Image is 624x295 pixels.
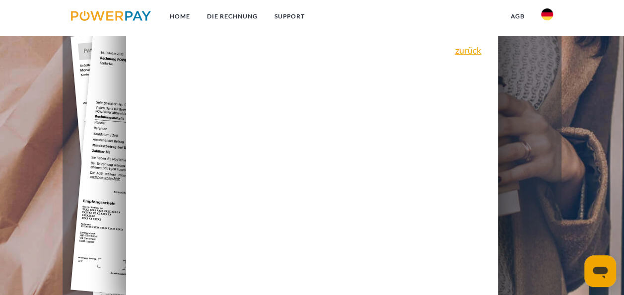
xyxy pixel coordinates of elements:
[266,7,313,25] a: SUPPORT
[455,46,481,55] a: zurück
[199,7,266,25] a: DIE RECHNUNG
[541,8,553,20] img: de
[502,7,533,25] a: agb
[584,255,616,287] iframe: Schaltfläche zum Öffnen des Messaging-Fensters
[161,7,199,25] a: Home
[71,11,151,21] img: logo-powerpay.svg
